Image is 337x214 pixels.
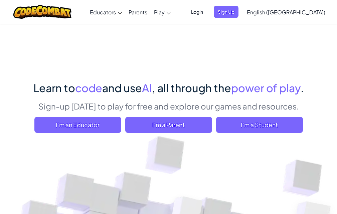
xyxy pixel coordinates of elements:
[142,81,152,94] span: AI
[152,81,231,94] span: , all through the
[102,81,142,94] span: and use
[214,6,238,18] button: Sign Up
[187,6,207,18] button: Login
[34,117,121,133] a: I'm an Educator
[125,117,212,133] a: I'm a Parent
[87,3,125,21] a: Educators
[243,3,329,21] a: English ([GEOGRAPHIC_DATA])
[90,9,116,16] span: Educators
[247,9,325,16] span: English ([GEOGRAPHIC_DATA])
[301,81,304,94] span: .
[125,3,151,21] a: Parents
[33,81,75,94] span: Learn to
[151,3,174,21] a: Play
[33,100,304,112] p: Sign-up [DATE] to play for free and explore our games and resources.
[154,9,165,16] span: Play
[216,117,303,133] button: I'm a Student
[13,5,72,19] img: CodeCombat logo
[75,81,102,94] span: code
[231,81,301,94] span: power of play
